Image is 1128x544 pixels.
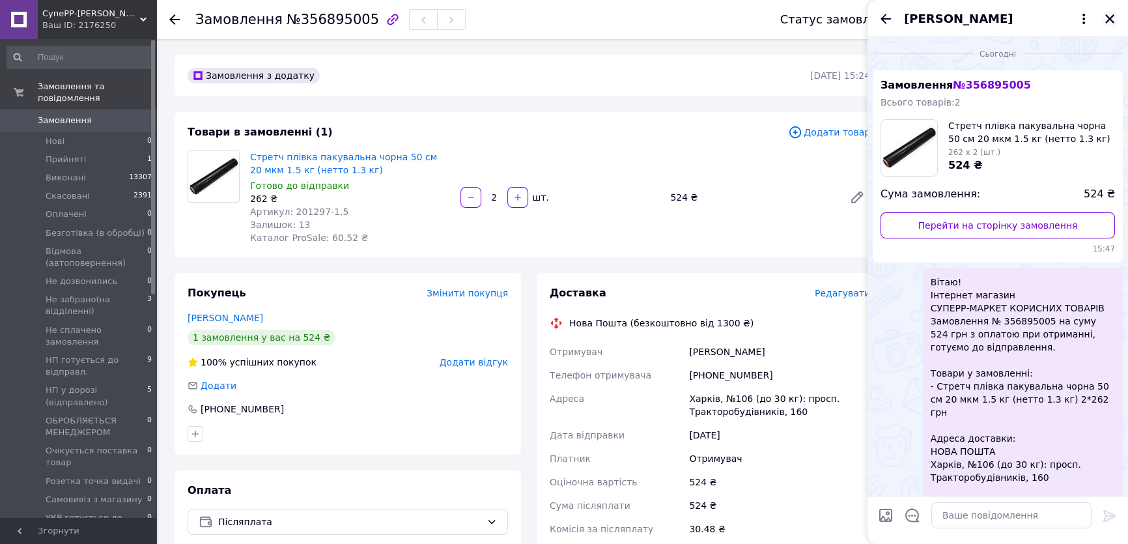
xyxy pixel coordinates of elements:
[46,172,86,184] span: Виконані
[948,148,1000,157] span: 262 x 2 (шт.)
[147,208,152,220] span: 0
[550,394,584,404] span: Адреса
[250,152,437,175] a: Стретч плівка пакувальна чорна 50 см 20 мкм 1.5 кг (нетто 1.3 кг)
[904,10,1013,27] span: [PERSON_NAME]
[529,191,550,204] div: шт.
[46,354,147,378] span: НП готується до відправл.
[881,244,1115,255] span: 15:47 12.08.2025
[287,12,379,27] span: №356895005
[188,287,246,299] span: Покупець
[46,276,117,287] span: Не дозвонились
[550,370,651,380] span: Телефон отримувача
[129,172,152,184] span: 13307
[147,354,152,378] span: 9
[169,13,180,26] div: Повернутися назад
[38,81,156,104] span: Замовлення та повідомлення
[201,357,227,367] span: 100%
[188,313,263,323] a: [PERSON_NAME]
[42,8,140,20] span: СупеРР-Маркет Корисних Товарів
[250,180,349,191] span: Готово до відправки
[686,423,873,447] div: [DATE]
[199,403,285,416] div: [PHONE_NUMBER]
[201,380,236,391] span: Додати
[46,136,64,147] span: Нові
[974,49,1021,60] span: Сьогодні
[881,97,961,107] span: Всього товарів: 2
[147,246,152,269] span: 0
[686,470,873,494] div: 524 ₴
[815,288,870,298] span: Редагувати
[904,507,921,524] button: Відкрити шаблони відповідей
[1102,11,1118,27] button: Закрити
[686,340,873,364] div: [PERSON_NAME]
[147,512,152,536] span: 0
[147,227,152,239] span: 0
[780,13,900,26] div: Статус замовлення
[788,125,870,139] span: Додати товар
[46,415,147,438] span: ОБРОБЛЯЄТЬСЯ МЕНЕДЖЕРОМ
[250,220,310,230] span: Залишок: 13
[250,233,368,243] span: Каталог ProSale: 60.52 ₴
[46,227,145,239] span: Безготівка (в обробці)
[147,276,152,287] span: 0
[686,517,873,541] div: 30.48 ₴
[250,207,348,217] span: Артикул: 201297-1.5
[878,11,894,27] button: Назад
[550,500,630,511] span: Сума післяплати
[147,476,152,487] span: 0
[550,430,625,440] span: Дата відправки
[195,12,283,27] span: Замовлення
[550,287,606,299] span: Доставка
[873,47,1123,60] div: 12.08.2025
[550,453,591,464] span: Платник
[881,120,937,176] img: 4536556675_w100_h100_stretch-plenka-upakovochnaya.jpg
[7,46,153,69] input: Пошук
[953,79,1030,91] span: № 356895005
[948,119,1115,145] span: Стретч плівка пакувальна чорна 50 см 20 мкм 1.5 кг (нетто 1.3 кг)
[188,68,320,83] div: Замовлення з додатку
[686,494,873,517] div: 524 ₴
[250,192,450,205] div: 262 ₴
[42,20,156,31] div: Ваш ID: 2176250
[810,70,870,81] time: [DATE] 15:24
[46,494,142,506] span: Самовивіз з магазину
[550,347,602,357] span: Отримувач
[46,208,87,220] span: Оплачені
[147,445,152,468] span: 0
[566,317,757,330] div: Нова Пошта (безкоштовно від 1300 ₴)
[147,384,152,408] span: 5
[38,115,92,126] span: Замовлення
[188,484,231,496] span: Оплата
[686,387,873,423] div: Харків, №106 (до 30 кг): просп. Тракторобудівників, 160
[218,515,481,529] span: Післяплата
[46,476,141,487] span: Розетка точка видачі
[427,288,508,298] span: Змінити покупця
[46,246,147,269] span: Відмова (автоповернення)
[46,384,147,408] span: НП у дорозі (відправлено)
[686,447,873,470] div: Отримувач
[46,294,147,317] span: Не забрано(на відділенні)
[46,512,147,536] span: УКР готується до відправл
[188,356,317,369] div: успішних покупок
[948,159,983,171] span: 524 ₴
[686,364,873,387] div: [PHONE_NUMBER]
[147,154,152,165] span: 1
[46,190,90,202] span: Скасовані
[46,445,147,468] span: Очікується поставка товар
[881,79,1031,91] span: Замовлення
[881,187,980,202] span: Сума замовлення:
[844,184,870,210] a: Редагувати
[147,294,152,317] span: 3
[665,188,839,207] div: 524 ₴
[147,324,152,348] span: 0
[147,494,152,506] span: 0
[134,190,152,202] span: 2391
[147,415,152,438] span: 0
[188,151,239,202] img: Стретч плівка пакувальна чорна 50 см 20 мкм 1.5 кг (нетто 1.3 кг)
[881,212,1115,238] a: Перейти на сторінку замовлення
[188,126,333,138] span: Товари в замовленні (1)
[46,324,147,348] span: Не сплачено замовлення
[904,10,1092,27] button: [PERSON_NAME]
[440,357,508,367] span: Додати відгук
[1084,187,1115,202] span: 524 ₴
